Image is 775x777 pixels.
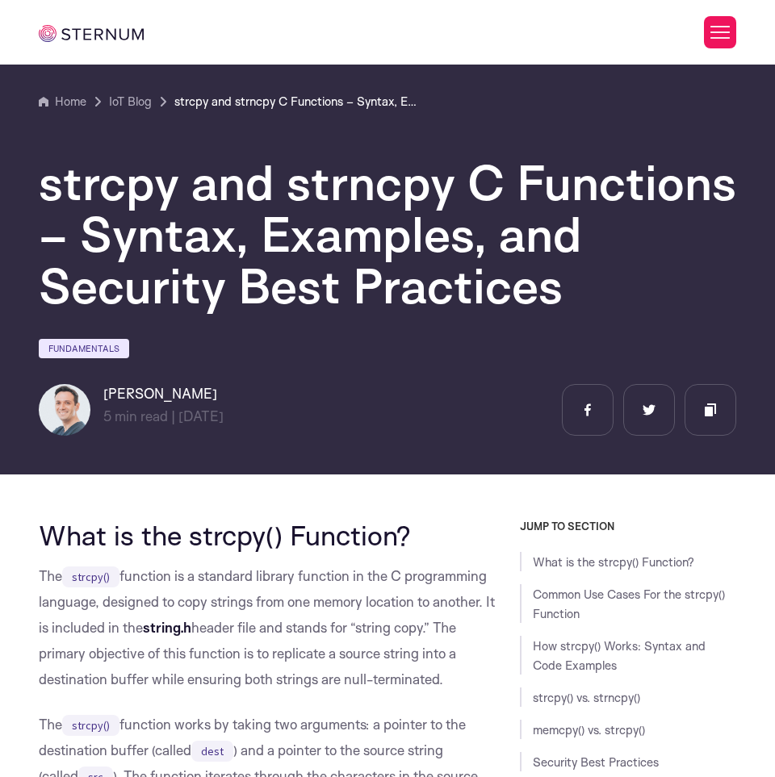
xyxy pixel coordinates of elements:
[62,566,119,587] code: strcpy()
[109,92,152,111] a: IoT Blog
[103,384,224,403] h6: [PERSON_NAME]
[704,16,736,48] button: Toggle Menu
[143,619,191,636] strong: string.h
[191,741,233,762] code: dest
[533,587,725,621] a: Common Use Cases For the strcpy() Function
[174,92,417,111] a: strcpy and strncpy C Functions – Syntax, Examples, and Security Best Practices
[39,339,129,358] a: Fundamentals
[62,715,119,736] code: strcpy()
[533,638,706,673] a: How strcpy() Works: Syntax and Code Examples
[39,157,736,311] h1: strcpy and strncpy C Functions – Syntax, Examples, and Security Best Practices
[39,92,86,111] a: Home
[39,563,496,692] p: The function is a standard library function in the C programming language, designed to copy strin...
[39,520,496,550] h2: What is the strcpy() Function?
[39,384,90,436] img: Igal Zeifman
[178,407,224,424] span: [DATE]
[39,25,144,43] img: sternum iot
[533,754,659,770] a: Security Best Practices
[103,407,111,424] span: 5
[533,722,645,737] a: memcpy() vs. strcpy()
[520,520,736,533] h3: JUMP TO SECTION
[533,554,694,570] a: What is the strcpy() Function?
[103,407,175,424] span: min read |
[533,690,640,705] a: strcpy() vs. strncpy()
